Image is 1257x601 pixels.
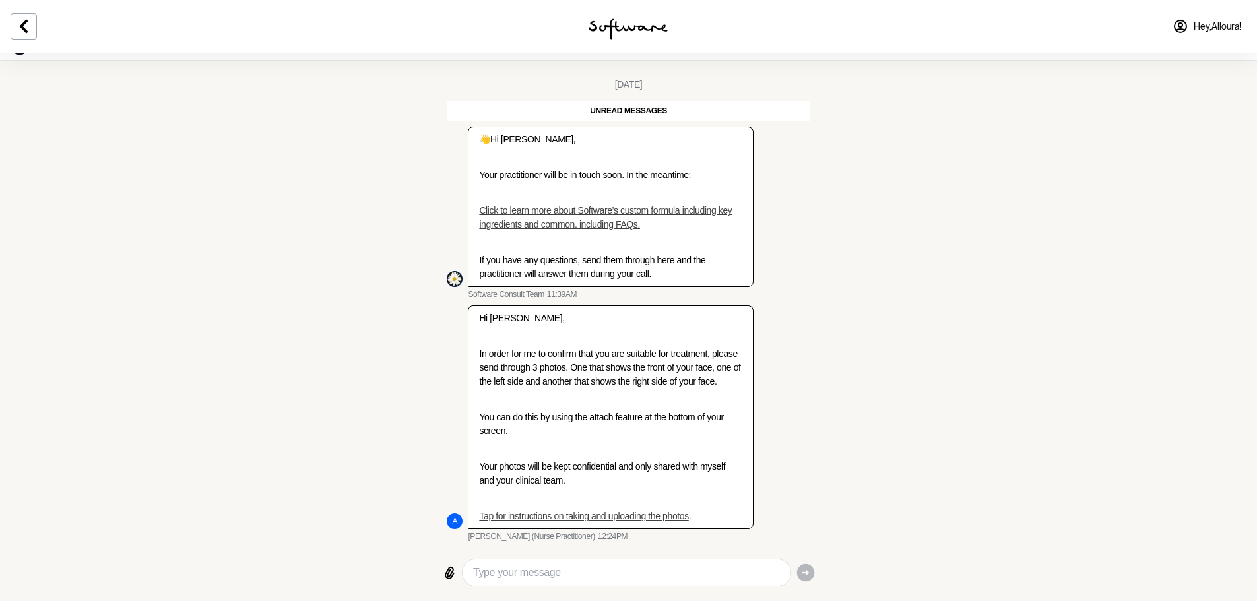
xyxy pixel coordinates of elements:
[468,532,595,542] span: [PERSON_NAME] (Nurse Practitioner)
[479,253,742,281] p: If you have any questions, send them through here and the practitioner will answer them during yo...
[589,18,668,40] img: software logo
[479,168,742,182] p: Your practitioner will be in touch soon. In the meantime:
[479,410,742,438] p: You can do this by using the attach feature at the bottom of your screen.
[447,513,463,529] div: Annie Butler (Nurse Practitioner)
[598,532,628,542] time: 2025-08-12T02:24:22.089Z
[547,290,577,300] time: 2025-08-12T01:39:19.531Z
[479,460,742,488] p: Your photos will be kept confidential and only shared with myself and your clinical team.
[479,133,742,146] p: Hi [PERSON_NAME],
[615,79,643,90] div: [DATE]
[479,205,732,230] a: Click to learn more about Software’s custom formula including key ingredients and common, includi...
[479,509,742,523] p: .
[447,271,463,287] div: Software Consult Team
[479,511,688,521] a: Tap for instructions on taking and uploading the photos
[479,311,742,325] p: Hi [PERSON_NAME],
[479,134,490,144] span: 👋
[473,565,779,581] textarea: Type your message
[447,513,463,529] div: A
[479,347,742,389] p: In order for me to confirm that you are suitable for treatment, please send through 3 photos. One...
[1165,11,1249,42] a: Hey,Alloura!
[447,101,810,122] div: unread messages
[447,271,463,287] img: S
[1194,21,1241,32] span: Hey, Alloura !
[468,290,544,300] span: Software Consult Team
